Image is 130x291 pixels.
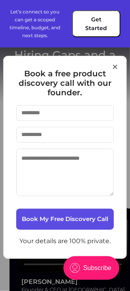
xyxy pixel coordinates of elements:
[111,57,119,77] button: ×
[10,8,60,40] p: Let’s connect so you can get a scoped timeline, budget, and next steps.
[57,252,130,291] iframe: portal-trigger
[72,10,120,38] button: Get Started
[16,209,114,230] button: Book My Free Discovery Call
[16,236,114,246] p: Your details are 100% private.
[16,69,114,97] h4: Book a free product discovery call with our founder.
